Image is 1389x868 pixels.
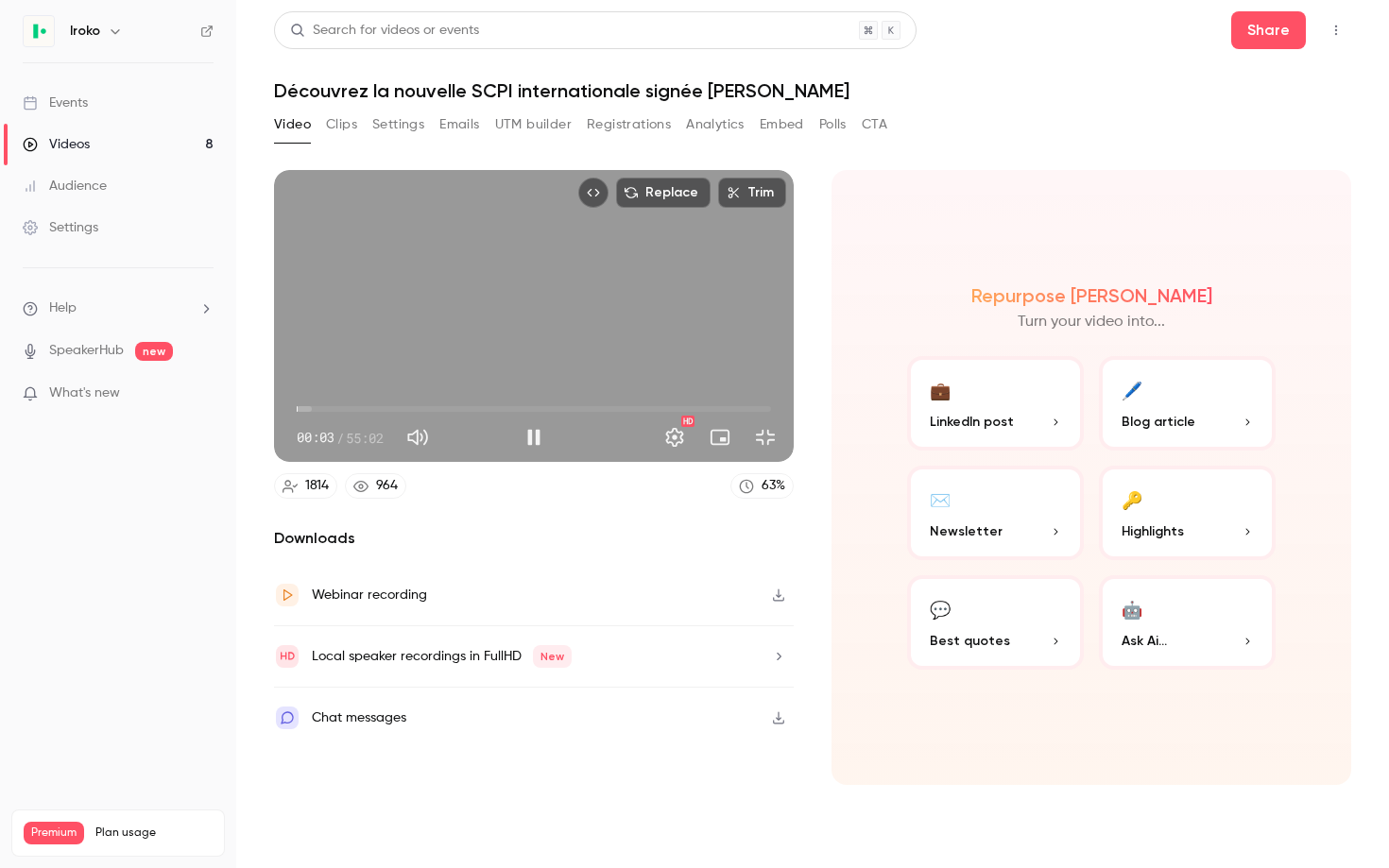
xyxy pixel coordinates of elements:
[907,575,1084,670] button: 💬Best quotes
[70,22,100,41] h6: Iroko
[23,94,88,112] div: Events
[930,485,951,514] div: ✉️
[297,428,334,448] span: 00:03
[819,110,847,140] button: Polls
[345,473,406,499] a: 964
[326,110,357,140] button: Clips
[191,385,214,402] iframe: Noticeable Trigger
[290,21,479,41] div: Search for videos or events
[681,416,694,427] div: HD
[439,110,479,140] button: Emails
[907,466,1084,560] button: ✉️Newsletter
[312,706,406,729] div: Chat messages
[372,110,424,140] button: Settings
[1099,575,1276,670] button: 🤖Ask Ai...
[376,476,398,496] div: 964
[746,418,784,456] button: Exit full screen
[24,822,84,844] span: Premium
[312,584,427,606] div: Webinar recording
[930,594,951,623] div: 💬
[616,178,711,208] button: Replace
[930,521,1003,541] span: Newsletter
[1122,521,1184,541] span: Highlights
[23,298,214,318] li: help-dropdown-opener
[760,110,804,140] button: Embed
[587,110,671,140] button: Registrations
[1122,594,1142,623] div: 🤖
[1099,466,1276,560] button: 🔑Highlights
[305,476,329,496] div: 1814
[1122,375,1142,404] div: 🖊️
[24,16,54,46] img: Iroko
[907,356,1084,451] button: 💼LinkedIn post
[49,341,124,361] a: SpeakerHub
[274,473,337,499] a: 1814
[1321,15,1351,45] button: Top Bar Actions
[274,110,311,140] button: Video
[23,135,90,154] div: Videos
[95,825,213,841] span: Plan usage
[23,177,107,196] div: Audience
[930,412,1014,432] span: LinkedIn post
[701,418,739,456] button: Turn on miniplayer
[1122,412,1195,432] span: Blog article
[730,473,794,499] a: 63%
[930,631,1010,651] span: Best quotes
[49,298,77,318] span: Help
[533,645,572,668] span: New
[971,284,1212,307] h2: Repurpose [PERSON_NAME]
[1122,485,1142,514] div: 🔑
[495,110,572,140] button: UTM builder
[1231,11,1306,49] button: Share
[656,418,694,456] button: Settings
[1122,631,1167,651] span: Ask Ai...
[1099,356,1276,451] button: 🖊️Blog article
[1018,311,1165,333] p: Turn your video into...
[862,110,887,140] button: CTA
[686,110,745,140] button: Analytics
[515,418,553,456] button: Pause
[297,428,384,448] div: 00:03
[762,476,785,496] div: 63 %
[274,79,1351,102] h1: Découvrez la nouvelle SCPI internationale signée [PERSON_NAME]
[399,418,437,456] button: Mute
[49,383,120,403] span: What's new
[135,342,173,361] span: new
[718,178,786,208] button: Trim
[930,375,951,404] div: 💼
[274,527,794,550] h2: Downloads
[336,428,344,448] span: /
[578,178,609,208] button: Embed video
[23,218,98,237] div: Settings
[346,428,384,448] span: 55:02
[312,645,572,668] div: Local speaker recordings in FullHD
